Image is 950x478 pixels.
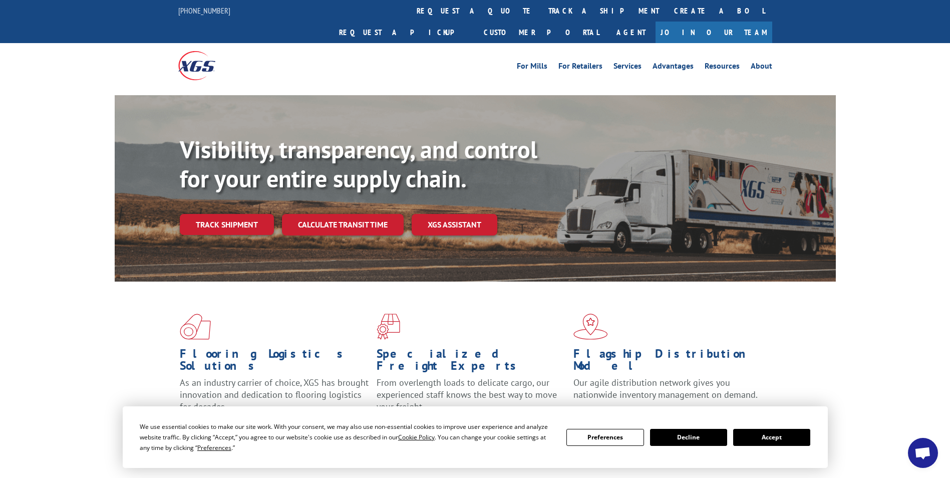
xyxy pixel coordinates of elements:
[398,433,435,441] span: Cookie Policy
[332,22,476,43] a: Request a pickup
[377,377,566,421] p: From overlength loads to delicate cargo, our experienced staff knows the best way to move your fr...
[180,134,537,194] b: Visibility, transparency, and control for your entire supply chain.
[517,62,547,73] a: For Mills
[650,429,727,446] button: Decline
[123,406,828,468] div: Cookie Consent Prompt
[705,62,740,73] a: Resources
[653,62,694,73] a: Advantages
[178,6,230,16] a: [PHONE_NUMBER]
[476,22,606,43] a: Customer Portal
[613,62,642,73] a: Services
[751,62,772,73] a: About
[180,314,211,340] img: xgs-icon-total-supply-chain-intelligence-red
[140,421,554,453] div: We use essential cookies to make our site work. With your consent, we may also use non-essential ...
[412,214,497,235] a: XGS ASSISTANT
[566,429,644,446] button: Preferences
[377,314,400,340] img: xgs-icon-focused-on-flooring-red
[573,348,763,377] h1: Flagship Distribution Model
[377,348,566,377] h1: Specialized Freight Experts
[606,22,656,43] a: Agent
[180,377,369,412] span: As an industry carrier of choice, XGS has brought innovation and dedication to flooring logistics...
[197,443,231,452] span: Preferences
[180,214,274,235] a: Track shipment
[656,22,772,43] a: Join Our Team
[180,348,369,377] h1: Flooring Logistics Solutions
[558,62,602,73] a: For Retailers
[573,314,608,340] img: xgs-icon-flagship-distribution-model-red
[733,429,810,446] button: Accept
[573,377,758,400] span: Our agile distribution network gives you nationwide inventory management on demand.
[908,438,938,468] div: Open chat
[282,214,404,235] a: Calculate transit time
